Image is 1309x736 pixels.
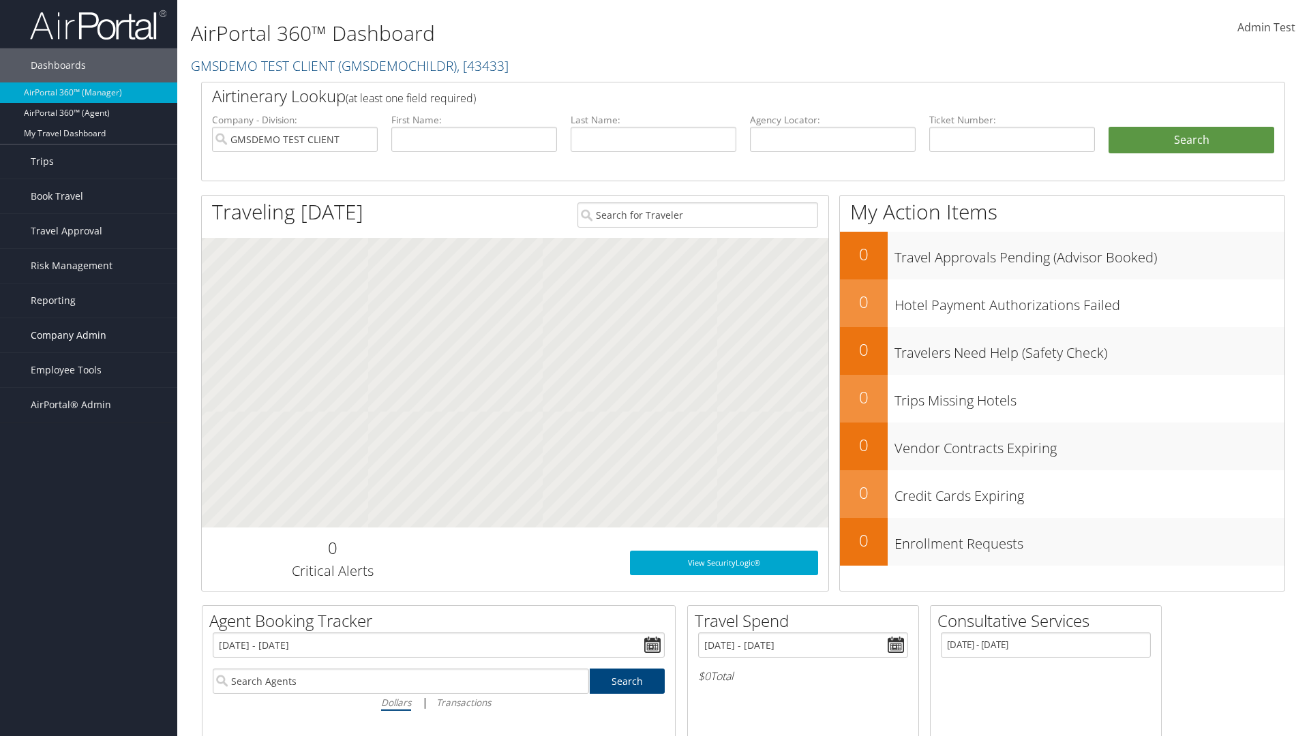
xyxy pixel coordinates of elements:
[894,384,1284,410] h3: Trips Missing Hotels
[31,179,83,213] span: Book Travel
[31,144,54,179] span: Trips
[457,57,509,75] span: , [ 43433 ]
[31,283,76,318] span: Reporting
[840,423,1284,470] a: 0Vendor Contracts Expiring
[894,527,1284,553] h3: Enrollment Requests
[894,432,1284,458] h3: Vendor Contracts Expiring
[840,198,1284,226] h1: My Action Items
[338,57,457,75] span: ( GMSDEMOCHILDR )
[695,609,918,632] h2: Travel Spend
[436,696,491,709] i: Transactions
[840,290,888,313] h2: 0
[894,289,1284,315] h3: Hotel Payment Authorizations Failed
[1237,20,1295,35] span: Admin Test
[213,694,665,711] div: |
[840,338,888,361] h2: 0
[346,91,476,106] span: (at least one field required)
[212,562,453,581] h3: Critical Alerts
[894,480,1284,506] h3: Credit Cards Expiring
[840,386,888,409] h2: 0
[937,609,1161,632] h2: Consultative Services
[698,669,908,684] h6: Total
[840,470,1284,518] a: 0Credit Cards Expiring
[31,249,112,283] span: Risk Management
[191,57,509,75] a: GMSDEMO TEST CLIENT
[894,241,1284,267] h3: Travel Approvals Pending (Advisor Booked)
[31,388,111,422] span: AirPortal® Admin
[209,609,675,632] h2: Agent Booking Tracker
[840,433,888,457] h2: 0
[31,48,86,82] span: Dashboards
[212,536,453,559] h2: 0
[840,481,888,504] h2: 0
[1109,127,1274,154] button: Search
[391,113,557,127] label: First Name:
[929,113,1095,127] label: Ticket Number:
[590,669,665,694] a: Search
[212,85,1184,108] h2: Airtinerary Lookup
[840,232,1284,279] a: 0Travel Approvals Pending (Advisor Booked)
[750,113,916,127] label: Agency Locator:
[698,669,710,684] span: $0
[30,9,166,41] img: airportal-logo.png
[840,243,888,266] h2: 0
[571,113,736,127] label: Last Name:
[840,327,1284,375] a: 0Travelers Need Help (Safety Check)
[31,353,102,387] span: Employee Tools
[191,19,927,48] h1: AirPortal 360™ Dashboard
[31,214,102,248] span: Travel Approval
[213,669,589,694] input: Search Agents
[630,551,818,575] a: View SecurityLogic®
[1237,7,1295,49] a: Admin Test
[840,529,888,552] h2: 0
[840,518,1284,566] a: 0Enrollment Requests
[381,696,411,709] i: Dollars
[212,198,363,226] h1: Traveling [DATE]
[894,337,1284,363] h3: Travelers Need Help (Safety Check)
[840,279,1284,327] a: 0Hotel Payment Authorizations Failed
[577,202,818,228] input: Search for Traveler
[840,375,1284,423] a: 0Trips Missing Hotels
[31,318,106,352] span: Company Admin
[212,113,378,127] label: Company - Division:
